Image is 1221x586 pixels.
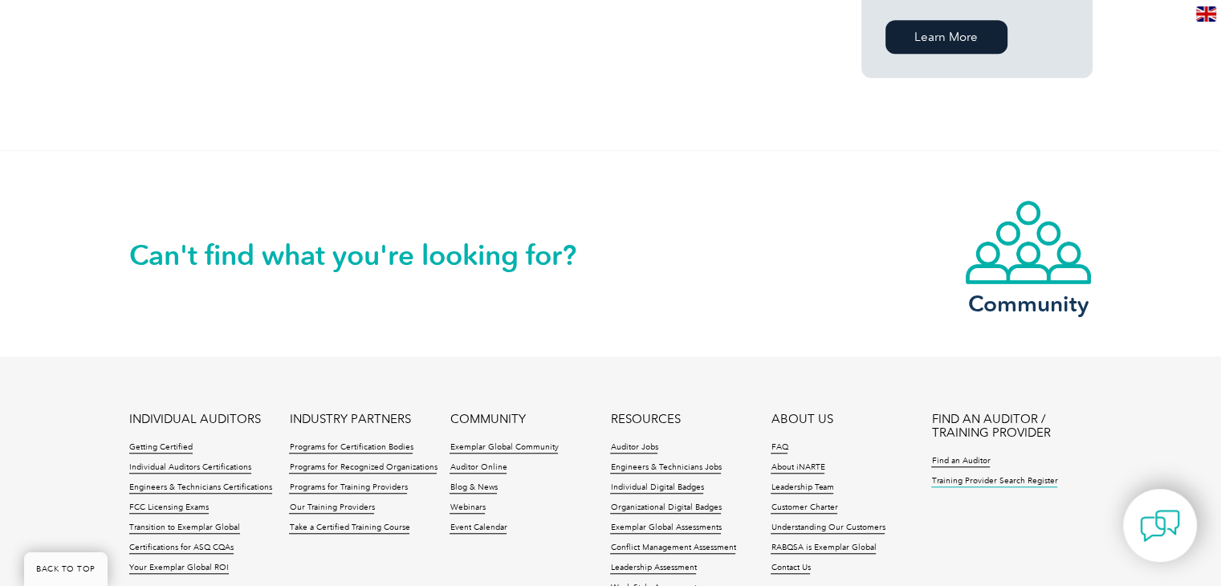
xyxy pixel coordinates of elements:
a: Auditor Jobs [610,442,657,454]
a: Getting Certified [129,442,193,454]
a: About iNARTE [771,462,824,474]
a: ABOUT US [771,413,832,426]
a: Find an Auditor [931,456,990,467]
a: Conflict Management Assessment [610,543,735,554]
img: en [1196,6,1216,22]
a: Individual Auditors Certifications [129,462,251,474]
a: Webinars [450,503,485,514]
a: Programs for Recognized Organizations [289,462,437,474]
a: Community [964,199,1093,314]
a: INDIVIDUAL AUDITORS [129,413,261,426]
a: Your Exemplar Global ROI [129,563,229,574]
h3: Community [964,294,1093,314]
a: FIND AN AUDITOR / TRAINING PROVIDER [931,413,1092,440]
a: Blog & News [450,482,497,494]
a: INDUSTRY PARTNERS [289,413,410,426]
a: Customer Charter [771,503,837,514]
a: FAQ [771,442,788,454]
a: Learn More [885,20,1007,54]
a: Take a Certified Training Course [289,523,409,534]
a: Leadership Team [771,482,833,494]
a: Event Calendar [450,523,507,534]
a: Individual Digital Badges [610,482,703,494]
a: Programs for Training Providers [289,482,407,494]
a: Transition to Exemplar Global [129,523,240,534]
a: Training Provider Search Register [931,476,1057,487]
a: FCC Licensing Exams [129,503,209,514]
a: Engineers & Technicians Jobs [610,462,721,474]
a: Certifications for ASQ CQAs [129,543,234,554]
a: Organizational Digital Badges [610,503,721,514]
a: Programs for Certification Bodies [289,442,413,454]
a: COMMUNITY [450,413,525,426]
a: Engineers & Technicians Certifications [129,482,272,494]
a: BACK TO TOP [24,552,108,586]
img: contact-chat.png [1140,506,1180,546]
a: RESOURCES [610,413,680,426]
a: Leadership Assessment [610,563,696,574]
a: Auditor Online [450,462,507,474]
a: Understanding Our Customers [771,523,885,534]
a: RABQSA is Exemplar Global [771,543,876,554]
img: icon-community.webp [964,199,1093,286]
h2: Can't find what you're looking for? [129,242,611,268]
a: Contact Us [771,563,810,574]
a: Our Training Providers [289,503,374,514]
a: Exemplar Global Community [450,442,558,454]
a: Exemplar Global Assessments [610,523,721,534]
